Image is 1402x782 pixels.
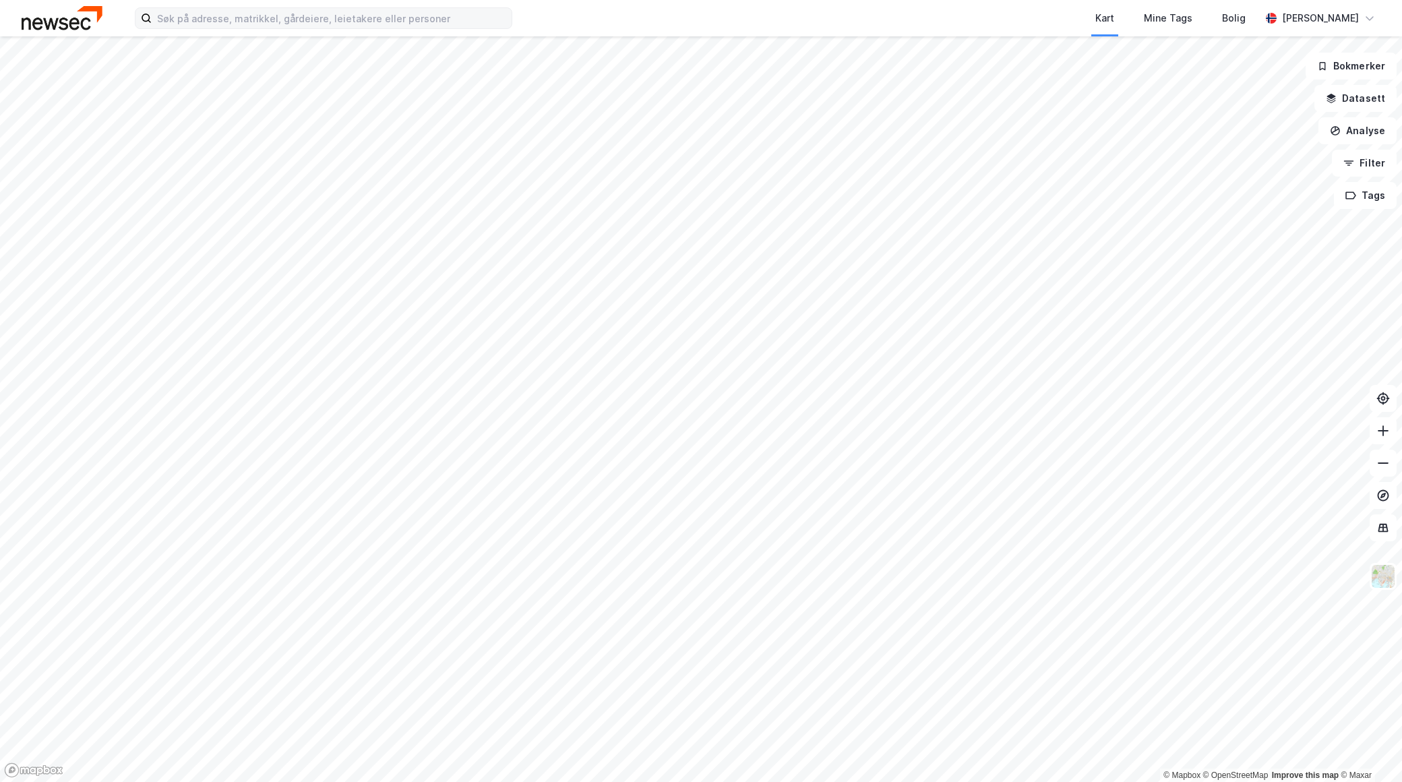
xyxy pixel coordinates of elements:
button: Filter [1332,150,1397,177]
a: Mapbox [1163,771,1200,780]
button: Bokmerker [1306,53,1397,80]
div: Kontrollprogram for chat [1335,717,1402,782]
input: Søk på adresse, matrikkel, gårdeiere, leietakere eller personer [152,8,512,28]
img: Z [1370,564,1396,589]
a: Improve this map [1272,771,1339,780]
a: Mapbox homepage [4,762,63,778]
div: Mine Tags [1144,10,1192,26]
a: OpenStreetMap [1203,771,1269,780]
div: Bolig [1222,10,1246,26]
div: Kart [1095,10,1114,26]
button: Analyse [1318,117,1397,144]
button: Tags [1334,182,1397,209]
img: newsec-logo.f6e21ccffca1b3a03d2d.png [22,6,102,30]
button: Datasett [1314,85,1397,112]
div: [PERSON_NAME] [1282,10,1359,26]
iframe: Chat Widget [1335,717,1402,782]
